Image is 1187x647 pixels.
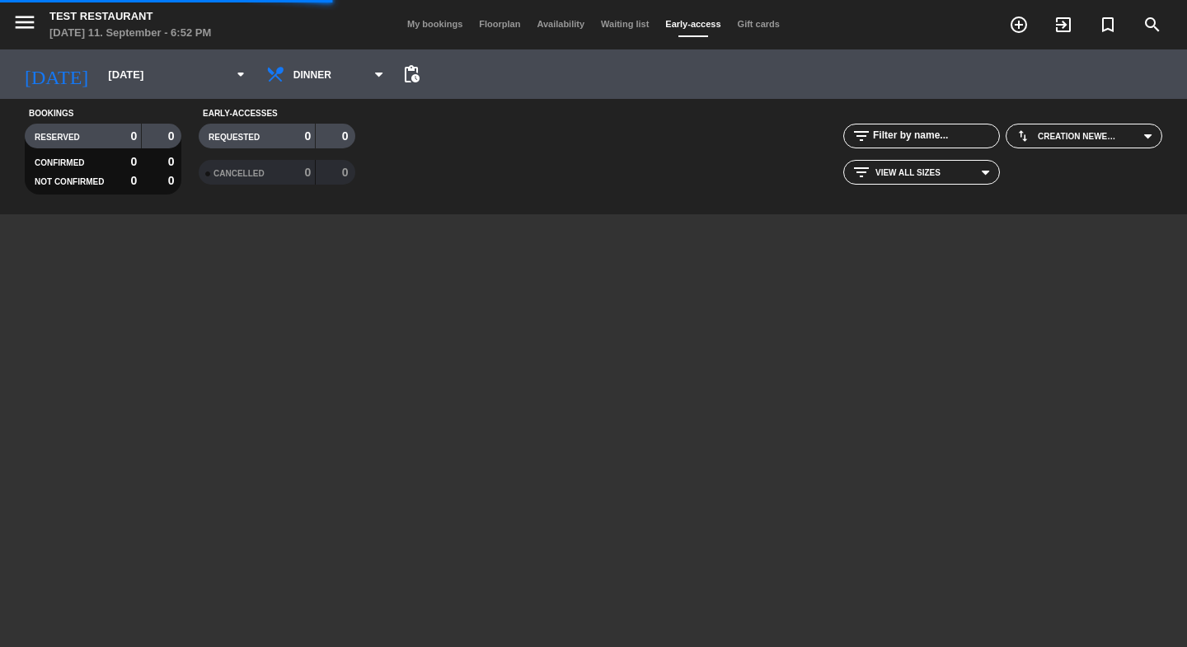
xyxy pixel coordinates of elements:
strong: 0 [168,155,177,168]
i: arrow_drop_down [231,64,251,84]
i: [DATE] [12,56,100,92]
span: Waiting list [593,19,657,29]
strong: 0 [130,155,137,168]
span: Creation newest first [1038,132,1120,141]
strong: 0 [130,174,137,187]
span: RESERVED [35,133,80,142]
span: NOT CONFIRMED [35,177,104,186]
strong: 0 [304,166,311,179]
strong: 0 [342,129,351,143]
i: turned_in_not [1098,15,1118,35]
span: Early-access [657,19,729,29]
button: menu [12,10,37,40]
div: [DATE] 11. September - 6:52 PM [49,25,211,41]
span: Gift cards [730,19,788,29]
i: add_circle_outline [1009,15,1029,35]
strong: 0 [130,129,137,143]
span: CONFIRMED [35,158,85,167]
span: Availability [528,19,593,29]
i: menu [12,10,37,35]
strong: 0 [304,129,311,143]
filter-checkbox: EARLY_ACCESS_REQUESTED [199,124,355,148]
strong: 0 [168,129,177,143]
span: pending_actions [401,64,421,84]
strong: 0 [342,166,351,179]
span: View all sizes [875,168,958,177]
i: exit_to_app [1053,15,1073,35]
span: Requested [209,133,260,142]
span: My bookings [399,19,471,29]
span: Dinner [293,59,372,91]
i: search [1142,15,1162,35]
div: Test Restaurant [49,8,211,25]
input: Filter by name... [871,127,999,145]
i: filter_list [852,126,871,146]
span: Cancelled [213,169,265,178]
span: Floorplan [471,19,528,29]
strong: 0 [168,174,177,187]
label: Early-accesses [203,107,278,120]
label: Bookings [29,107,73,120]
